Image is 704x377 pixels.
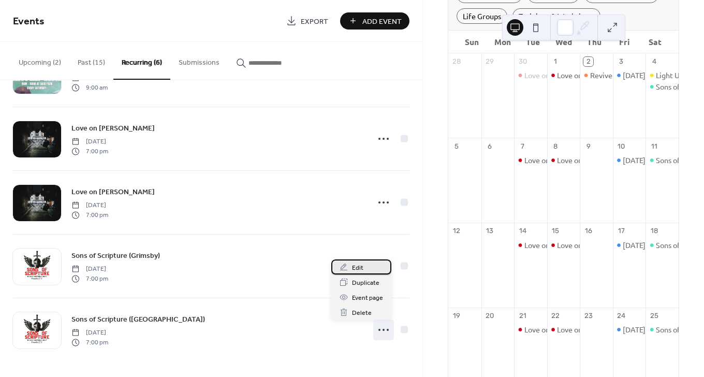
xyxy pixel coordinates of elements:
span: Events [13,11,45,32]
div: 24 [617,311,626,321]
div: [DATE] Night Prayer [623,240,690,250]
div: Sons of Scripture (Grimsby) [646,240,679,250]
div: 15 [551,226,560,236]
span: Duplicate [352,278,379,288]
div: Love on Hamilton [514,70,547,80]
div: Friday Night Prayer [613,155,646,165]
div: 21 [518,311,527,321]
div: Life Groups [457,8,507,24]
div: 25 [650,311,659,321]
div: Love on [PERSON_NAME] [557,324,642,335]
div: Love on Hamilton [514,155,547,165]
button: Upcoming (2) [10,42,69,79]
span: Love on [PERSON_NAME] [71,123,155,134]
span: 7:00 pm [71,338,108,347]
div: Love on [PERSON_NAME] [524,70,609,80]
div: Light Up The City [646,70,679,80]
div: 5 [452,141,461,151]
div: Love on [PERSON_NAME] [557,70,642,80]
div: 3 [617,57,626,66]
div: Sons of Scripture (Grimsby) [646,81,679,92]
span: [DATE] [71,201,108,210]
span: Add Event [362,16,402,27]
span: [DATE] [71,328,108,338]
a: Sons of Scripture ([GEOGRAPHIC_DATA]) [71,313,205,325]
div: 30 [518,57,527,66]
a: Love on [PERSON_NAME] [71,122,155,134]
div: 7 [518,141,527,151]
div: 18 [650,226,659,236]
div: Revive Us Again - Documentary Premier [580,70,613,80]
div: [DATE] Night Prayer [623,155,690,165]
div: Fri [609,31,640,53]
div: Sat [640,31,670,53]
div: 10 [617,141,626,151]
div: Love on [PERSON_NAME] [524,324,609,335]
div: 11 [650,141,659,151]
div: 13 [485,226,494,236]
div: Sons of Scripture (Hamilton) [646,155,679,165]
div: Friday Night Prayer [613,240,646,250]
span: Sons of Scripture (Grimsby) [71,251,160,262]
button: Submissions [170,42,228,79]
div: Wed [548,31,579,53]
span: Love on [PERSON_NAME] [71,187,155,198]
div: 2 [583,57,593,66]
div: Thu [579,31,609,53]
div: 9 [583,141,593,151]
div: 29 [485,57,494,66]
div: 22 [551,311,560,321]
span: [DATE] [71,137,108,147]
div: Love on Hamilton [547,324,580,335]
button: Past (15) [69,42,113,79]
div: Friday Night Prayer [613,70,646,80]
div: 8 [551,141,560,151]
span: Delete [352,308,372,318]
span: [DATE] [71,265,108,274]
div: 6 [485,141,494,151]
div: Mon [487,31,518,53]
div: Sun [457,31,487,53]
a: Love on [PERSON_NAME] [71,186,155,198]
div: 12 [452,226,461,236]
span: Edit [352,263,363,273]
div: Love on [PERSON_NAME] [524,240,609,250]
button: Recurring (6) [113,42,170,80]
span: 9:00 am [71,83,108,92]
div: Love on [PERSON_NAME] [557,155,642,165]
div: Friday Night Prayer [613,324,646,335]
div: Love on Hamilton [547,240,580,250]
div: 28 [452,57,461,66]
div: [DATE] Night Prayer [623,324,690,335]
div: Tue [518,31,548,53]
div: Love on Hamilton [547,155,580,165]
a: Export [278,12,336,30]
span: Sons of Scripture ([GEOGRAPHIC_DATA]) [71,314,205,325]
div: 16 [583,226,593,236]
div: Love on Hamilton [514,240,547,250]
span: Export [301,16,328,27]
div: 1 [551,57,560,66]
div: 19 [452,311,461,321]
div: Sons of Scripture (Hamilton) [646,324,679,335]
div: 4 [650,57,659,66]
div: 17 [617,226,626,236]
span: 7:00 pm [71,210,108,220]
div: [DATE] Night Prayer [623,70,690,80]
span: 7:00 pm [71,147,108,156]
div: Love on [PERSON_NAME] [557,240,642,250]
button: Add Event [340,12,409,30]
div: Love on Hamilton [547,70,580,80]
span: Event page [352,293,383,303]
div: Love on Hamilton [514,324,547,335]
div: 23 [583,311,593,321]
div: Trainings & Workshops [512,8,600,24]
div: Love on [PERSON_NAME] [524,155,609,165]
div: 14 [518,226,527,236]
div: 20 [485,311,494,321]
span: 7:00 pm [71,274,108,283]
a: Sons of Scripture (Grimsby) [71,250,160,262]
